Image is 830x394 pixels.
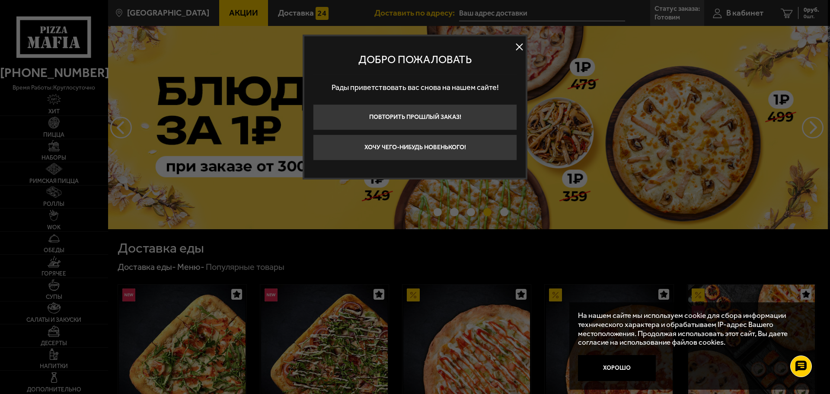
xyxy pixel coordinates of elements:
[313,75,517,100] p: Рады приветствовать вас снова на нашем сайте!
[313,104,517,130] button: Повторить прошлый заказ!
[578,355,656,381] button: Хорошо
[313,53,517,66] p: Добро пожаловать
[578,311,804,347] p: На нашем сайте мы используем cookie для сбора информации технического характера и обрабатываем IP...
[313,135,517,160] button: Хочу чего-нибудь новенького!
